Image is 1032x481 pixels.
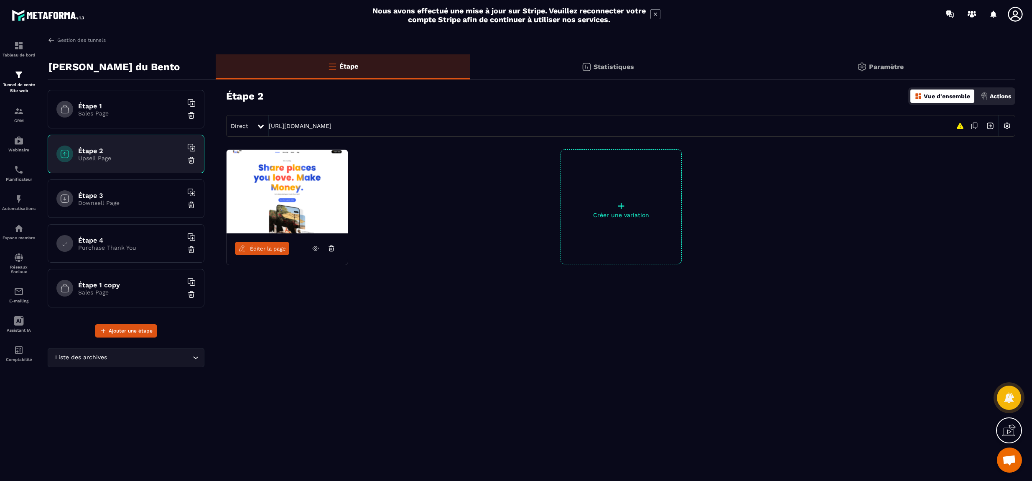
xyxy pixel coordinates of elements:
[14,287,24,297] img: email
[2,246,36,280] a: social-networksocial-networkRéseaux Sociaux
[2,217,36,246] a: automationsautomationsEspace membre
[78,289,183,296] p: Sales Page
[109,327,153,335] span: Ajouter une étape
[14,194,24,204] img: automations
[2,280,36,310] a: emailemailE-mailing
[2,118,36,123] p: CRM
[235,242,289,255] a: Éditer la page
[2,265,36,274] p: Réseaux Sociaux
[327,61,337,72] img: bars-o.4a397970.svg
[981,92,988,100] img: actions.d6e523a2.png
[14,70,24,80] img: formation
[2,53,36,57] p: Tableau de bord
[78,200,183,206] p: Downsell Page
[48,348,204,367] div: Search for option
[2,82,36,94] p: Tunnel de vente Site web
[78,244,183,251] p: Purchase Thank You
[2,64,36,100] a: formationformationTunnel de vente Site web
[226,90,263,102] h3: Étape 2
[2,299,36,303] p: E-mailing
[2,34,36,64] a: formationformationTableau de bord
[915,92,922,100] img: dashboard-orange.40269519.svg
[78,281,183,289] h6: Étape 1 copy
[53,353,109,362] span: Liste des archives
[990,93,1011,100] p: Actions
[250,246,286,252] span: Éditer la page
[269,123,331,129] a: [URL][DOMAIN_NAME]
[14,345,24,355] img: accountant
[227,150,348,233] img: image
[78,192,183,200] h6: Étape 3
[48,36,55,44] img: arrow
[14,223,24,233] img: automations
[581,62,591,72] img: stats.20deebd0.svg
[2,310,36,339] a: Assistant IA
[187,201,196,209] img: trash
[187,290,196,299] img: trash
[14,41,24,51] img: formation
[372,6,646,24] h2: Nous avons effectué une mise à jour sur Stripe. Veuillez reconnecter votre compte Stripe afin de ...
[2,159,36,188] a: schedulerschedulerPlanificateur
[999,118,1015,134] img: setting-w.858f3a88.svg
[594,63,634,71] p: Statistiques
[2,235,36,240] p: Espace membre
[187,156,196,164] img: trash
[231,123,248,129] span: Direct
[78,236,183,244] h6: Étape 4
[869,63,904,71] p: Paramètre
[95,324,157,338] button: Ajouter une étape
[78,110,183,117] p: Sales Page
[187,111,196,120] img: trash
[78,155,183,161] p: Upsell Page
[2,148,36,152] p: Webinaire
[187,246,196,254] img: trash
[2,339,36,368] a: accountantaccountantComptabilité
[109,353,191,362] input: Search for option
[78,147,183,155] h6: Étape 2
[2,206,36,211] p: Automatisations
[2,188,36,217] a: automationsautomationsAutomatisations
[339,62,358,70] p: Étape
[561,212,681,218] p: Créer une variation
[924,93,970,100] p: Vue d'ensemble
[561,200,681,212] p: +
[14,136,24,146] img: automations
[857,62,867,72] img: setting-gr.5f69749f.svg
[78,102,183,110] h6: Étape 1
[2,357,36,362] p: Comptabilité
[2,100,36,129] a: formationformationCRM
[48,36,106,44] a: Gestion des tunnels
[14,165,24,175] img: scheduler
[2,177,36,182] p: Planificateur
[982,118,998,134] img: arrow-next.bcc2205e.svg
[997,448,1022,473] div: Ouvrir le chat
[12,8,87,23] img: logo
[14,253,24,263] img: social-network
[2,328,36,333] p: Assistant IA
[2,129,36,159] a: automationsautomationsWebinaire
[48,59,180,75] p: [PERSON_NAME] du Bento
[14,106,24,116] img: formation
